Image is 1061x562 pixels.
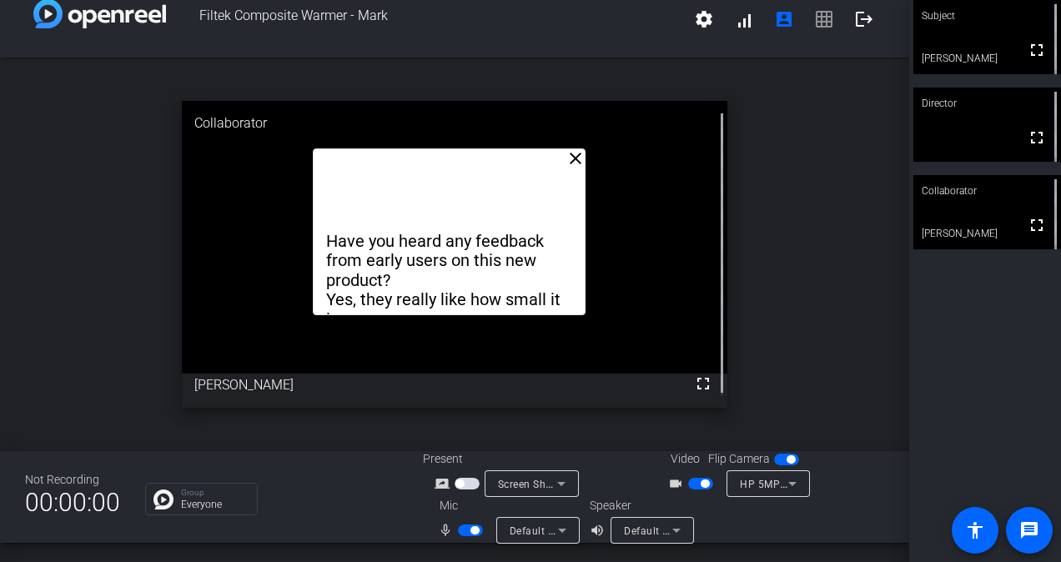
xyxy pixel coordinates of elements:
mat-icon: videocam_outline [668,474,688,494]
mat-icon: fullscreen [1027,128,1047,148]
div: Speaker [590,497,690,514]
div: Mic [423,497,590,514]
div: Collaborator [913,175,1061,207]
div: Present [423,450,590,468]
mat-icon: volume_up [590,520,610,540]
mat-icon: logout [854,9,874,29]
div: Not Recording [25,471,120,489]
mat-icon: mic_none [438,520,458,540]
mat-icon: accessibility [965,520,985,540]
p: Everyone [181,499,249,509]
span: Default - Speakers (Realtek(R) Audio) [624,524,804,537]
mat-icon: message [1019,520,1039,540]
span: Flip Camera [708,450,770,468]
div: Collaborator [182,101,727,146]
li: Have you heard any feedback from early users on this new product? [326,232,572,388]
p: Group [181,489,249,497]
mat-icon: account_box [774,9,794,29]
mat-icon: close [566,148,586,168]
mat-icon: fullscreen [1027,40,1047,60]
span: HP 5MP Camera (05c8:0613) [740,477,884,490]
span: Screen Sharing [498,477,571,490]
mat-icon: fullscreen [1027,215,1047,235]
div: Director [913,88,1061,119]
mat-icon: screen_share_outline [435,474,455,494]
span: Video [671,450,700,468]
mat-icon: settings [694,9,714,29]
img: Chat Icon [153,489,173,509]
span: Default - Microphone (Realtek(R) Audio) [510,524,703,537]
li: Yes, they really like how small it is [326,290,572,329]
mat-icon: fullscreen [693,374,713,394]
span: 00:00:00 [25,482,120,523]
